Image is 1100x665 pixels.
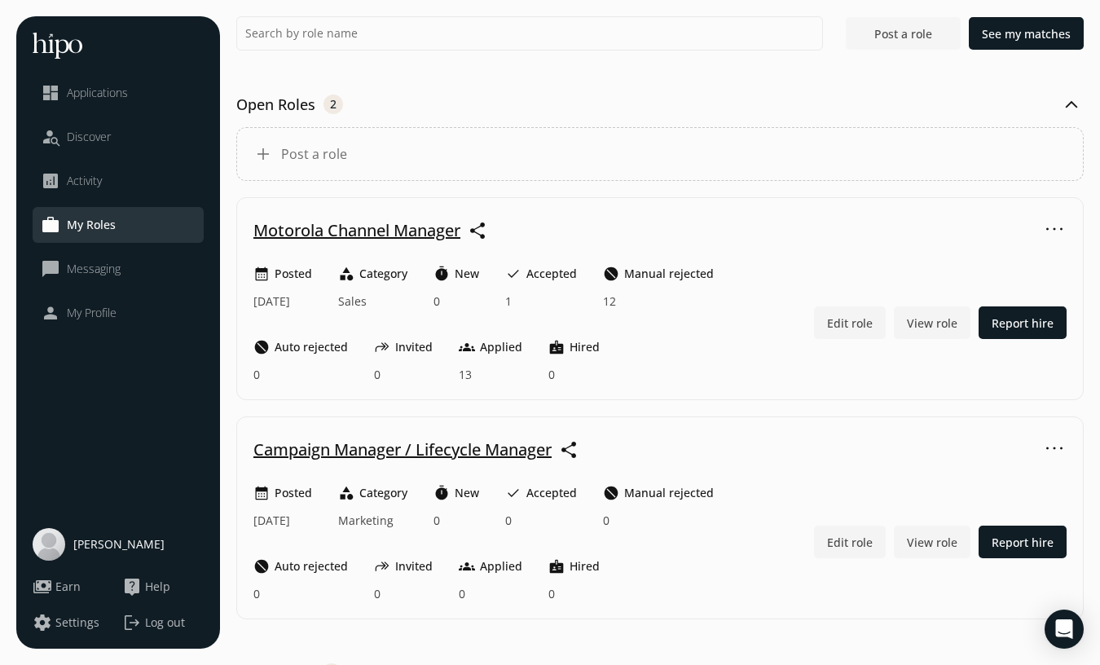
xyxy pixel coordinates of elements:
span: Post a role [281,144,347,164]
h5: New [455,266,479,282]
span: My Profile [67,305,117,321]
span: timer [433,262,450,285]
span: live_help [122,577,142,597]
p: 0 [253,586,348,602]
span: badge [548,336,565,359]
span: Edit role [827,534,873,551]
h5: Invited [395,558,433,575]
button: settingsSettings [33,613,99,632]
button: View role [894,306,970,339]
span: payments [33,577,52,597]
button: logoutLog out [122,613,204,632]
button: Post a role [846,17,961,50]
h5: Posted [275,485,312,501]
h5: Posted [275,266,312,282]
button: more_horiz [1042,214,1067,244]
span: block [253,336,270,359]
span: groups [459,336,475,359]
span: keyboard_arrow_down [1059,90,1084,119]
p: 0 [374,367,433,383]
span: timer [433,482,450,504]
span: dashboard [41,83,60,103]
h5: Hired [570,339,600,355]
h5: Applied [480,558,522,575]
button: paymentsEarn [33,577,81,597]
p: 1 [505,293,577,310]
h5: Hired [570,558,600,575]
span: Applications [67,85,128,101]
h5: Auto rejected [275,558,348,575]
a: paymentsEarn [33,577,114,597]
span: Post a role [874,25,932,42]
p: 0 [548,367,600,383]
a: person_searchDiscover [41,127,196,147]
p: 0 [374,586,433,602]
h5: Category [359,485,407,501]
span: chat_bubble_outline [41,259,60,279]
p: 0 [433,293,479,310]
p: 13 [459,367,522,383]
span: logout [122,613,142,632]
p: 0 [459,586,522,602]
h5: Auto rejected [275,339,348,355]
span: category [338,482,354,504]
button: Report hire [979,306,1067,339]
a: personMy Profile [41,303,196,323]
span: calendar_month [253,262,270,285]
h5: Applied [480,339,522,355]
h5: New [455,485,479,501]
a: analyticsActivity [41,171,196,191]
h1: Motorola Channel Manager [253,219,460,242]
span: person_search [41,127,60,147]
span: Help [145,579,170,595]
span: block [253,555,270,578]
p: [DATE] [253,293,312,310]
span: View role [907,315,957,332]
span: Report hire [992,534,1054,551]
a: settingsSettings [33,613,114,632]
span: analytics [41,171,60,191]
span: person [41,303,60,323]
a: workMy Roles [41,215,196,235]
h5: Category [359,266,407,282]
span: calendar_month [253,482,270,504]
span: Log out [145,614,185,631]
button: Report hire [979,526,1067,558]
button: more_horiz [1042,434,1067,463]
button: share [469,221,488,240]
span: done [505,262,521,285]
span: forward [374,336,390,359]
span: block [603,482,619,504]
span: My Roles [67,217,116,233]
a: chat_bubble_outlineMessaging [41,259,196,279]
button: See my matches [969,17,1084,50]
p: 0 [548,586,600,602]
button: share [560,440,579,460]
input: Search by role name [236,16,823,51]
span: [PERSON_NAME] [73,536,165,553]
span: block [603,262,619,285]
div: Open Intercom Messenger [1045,610,1084,649]
h5: Invited [395,339,433,355]
span: groups [459,555,475,578]
p: 12 [603,293,714,310]
h1: Campaign Manager / Lifecycle Manager [253,438,552,461]
span: category [338,262,354,285]
p: 0 [433,513,479,529]
p: 0 [603,513,714,529]
h5: Manual rejected [624,485,714,501]
a: dashboardApplications [41,83,196,103]
span: Earn [55,579,81,595]
span: Discover [67,129,111,145]
span: Settings [55,614,99,631]
button: live_helpHelp [122,577,170,597]
img: hh-logo-white [33,33,82,59]
p: Sales [338,293,407,310]
p: 0 [253,367,348,383]
h5: Accepted [526,485,577,501]
span: 2 [323,95,343,114]
a: live_helpHelp [122,577,204,597]
span: forward [374,555,390,578]
img: user-photo [33,528,65,561]
span: settings [33,613,52,632]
